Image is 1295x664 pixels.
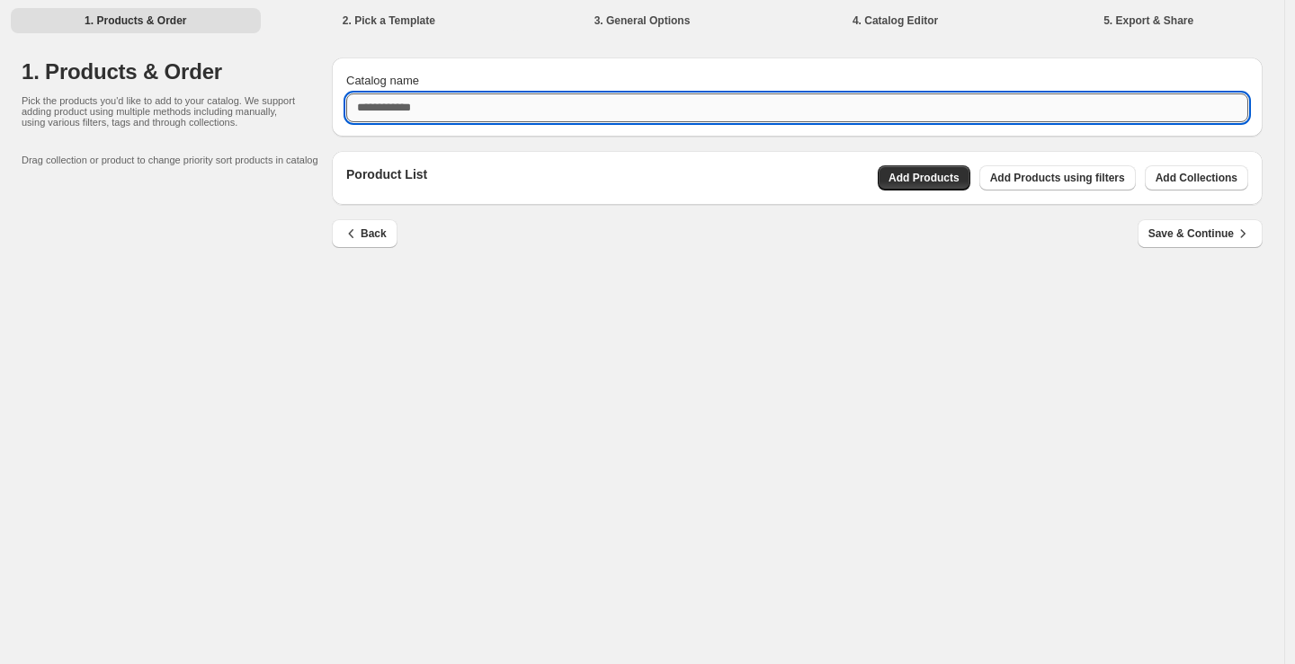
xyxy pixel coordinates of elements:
[343,225,387,243] span: Back
[979,165,1136,190] button: Add Products using filters
[1156,171,1237,185] span: Add Collections
[346,165,427,190] p: Poroduct List
[332,219,397,248] button: Back
[22,95,296,128] p: Pick the products you'd like to add to your catalog. We support adding product using multiple met...
[1145,165,1248,190] button: Add Collections
[22,155,332,165] p: Drag collection or product to change priority sort products in catalog
[1148,225,1252,243] span: Save & Continue
[990,171,1125,185] span: Add Products using filters
[22,58,332,86] h1: 1. Products & Order
[878,165,970,190] button: Add Products
[1138,219,1263,248] button: Save & Continue
[889,171,960,185] span: Add Products
[346,74,419,87] span: Catalog name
